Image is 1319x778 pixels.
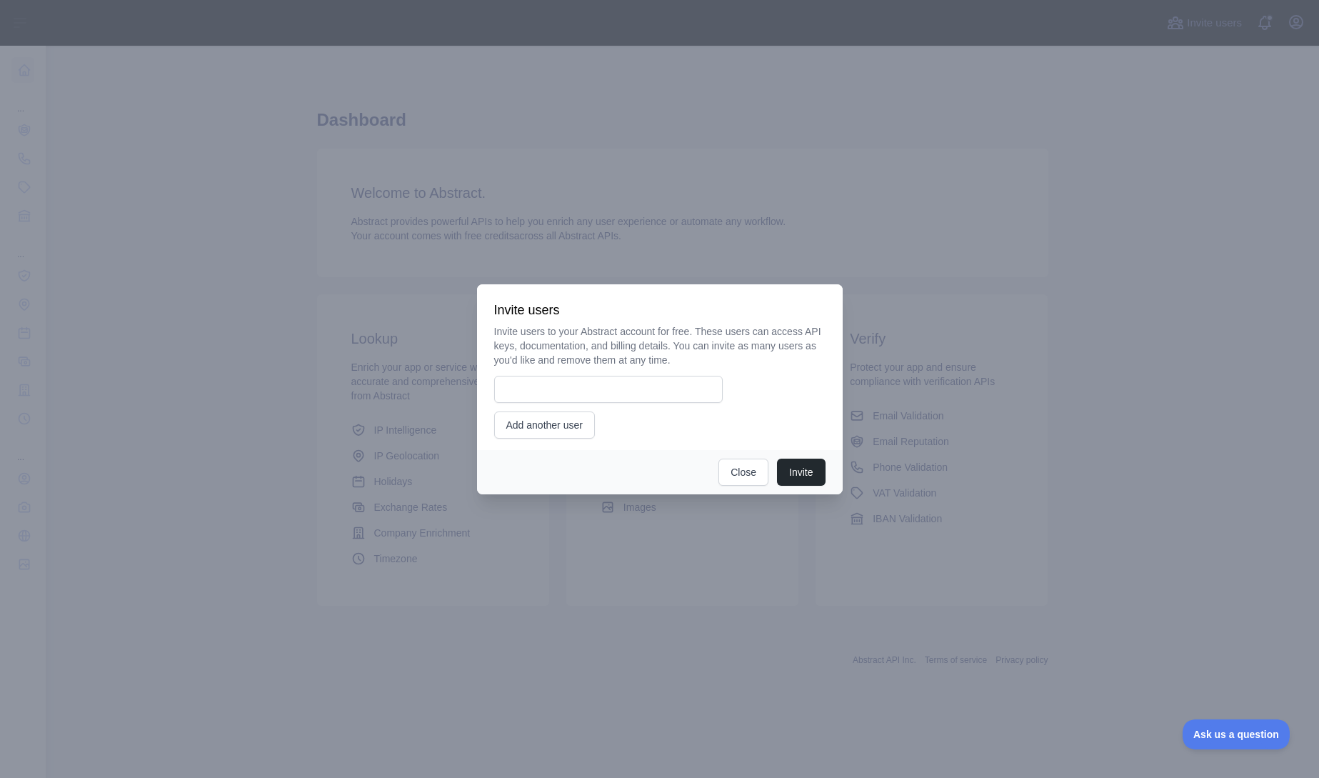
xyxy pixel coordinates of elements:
p: Invite users to your Abstract account for free. These users can access API keys, documentation, a... [494,324,826,367]
button: Close [718,459,768,486]
iframe: Toggle Customer Support [1183,719,1290,749]
h3: Invite users [494,301,826,319]
button: Add another user [494,412,595,439]
button: Invite [777,459,825,486]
